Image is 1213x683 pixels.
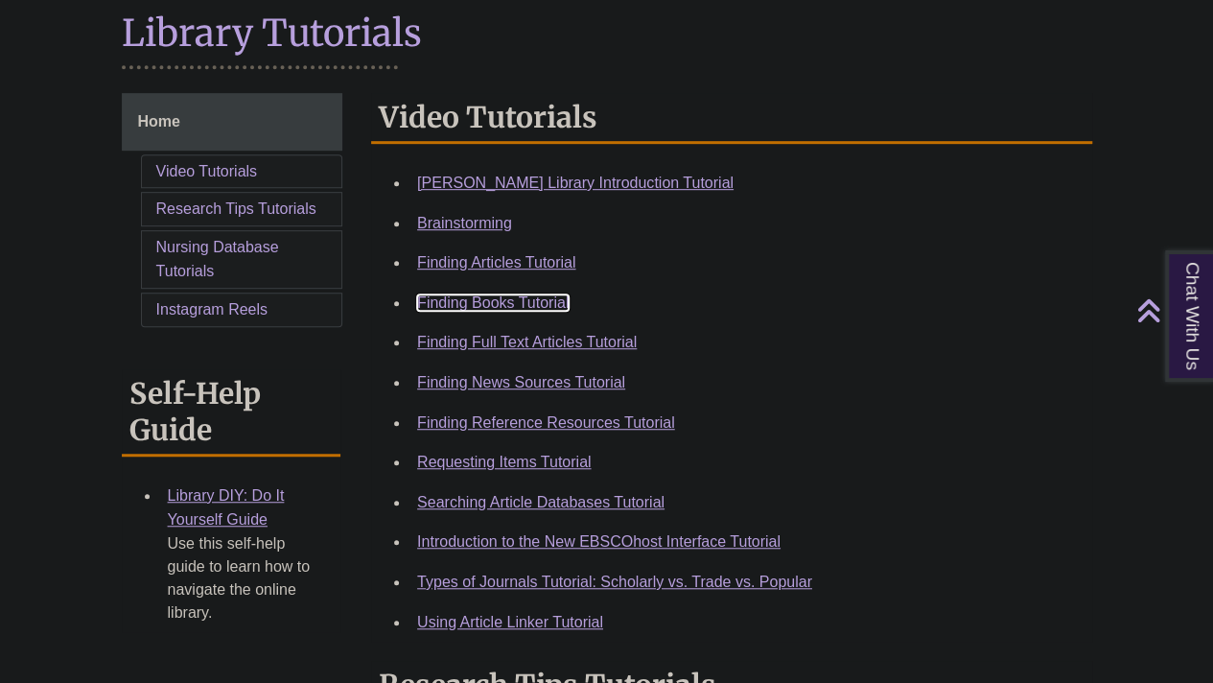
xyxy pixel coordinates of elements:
[156,239,279,280] a: Nursing Database Tutorials
[417,254,575,271] a: Finding Articles Tutorial
[168,532,326,624] div: Use this self-help guide to learn how to navigate the online library.
[156,163,258,179] a: Video Tutorials
[417,334,637,350] a: Finding Full Text Articles Tutorial
[122,93,343,151] a: Home
[417,215,512,231] a: Brainstorming
[417,574,812,590] a: Types of Journals Tutorial: Scholarly vs. Trade vs. Popular
[417,374,625,390] a: Finding News Sources Tutorial
[417,454,591,470] a: Requesting Items Tutorial
[156,301,268,318] a: Instagram Reels
[417,414,675,431] a: Finding Reference Resources Tutorial
[122,10,1092,60] h1: Library Tutorials
[168,487,285,529] a: Library DIY: Do It Yourself Guide
[122,93,343,331] div: Guide Page Menu
[417,614,603,630] a: Using Article Linker Tutorial
[417,533,781,550] a: Introduction to the New EBSCOhost Interface Tutorial
[417,294,569,311] a: Finding Books Tutorial
[156,200,316,217] a: Research Tips Tutorials
[138,113,180,130] span: Home
[417,494,665,510] a: Searching Article Databases Tutorial
[417,175,734,191] a: [PERSON_NAME] Library Introduction Tutorial
[371,93,1092,144] h2: Video Tutorials
[122,369,341,457] h2: Self-Help Guide
[1136,297,1208,323] a: Back to Top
